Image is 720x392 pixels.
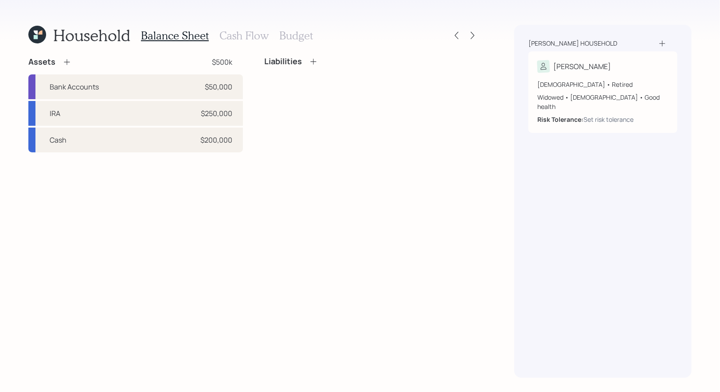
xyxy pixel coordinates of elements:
[50,135,67,145] div: Cash
[264,57,302,66] h4: Liabilities
[537,80,669,89] div: [DEMOGRAPHIC_DATA] • Retired
[279,29,313,42] h3: Budget
[141,29,209,42] h3: Balance Sheet
[212,57,232,67] div: $500k
[205,82,232,92] div: $50,000
[50,82,99,92] div: Bank Accounts
[553,61,611,72] div: [PERSON_NAME]
[219,29,269,42] h3: Cash Flow
[50,108,60,119] div: IRA
[201,108,232,119] div: $250,000
[528,39,617,48] div: [PERSON_NAME] household
[583,115,634,124] div: Set risk tolerance
[537,115,583,124] b: Risk Tolerance:
[28,57,55,67] h4: Assets
[537,93,669,111] div: Widowed • [DEMOGRAPHIC_DATA] • Good health
[200,135,232,145] div: $200,000
[53,26,130,45] h1: Household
